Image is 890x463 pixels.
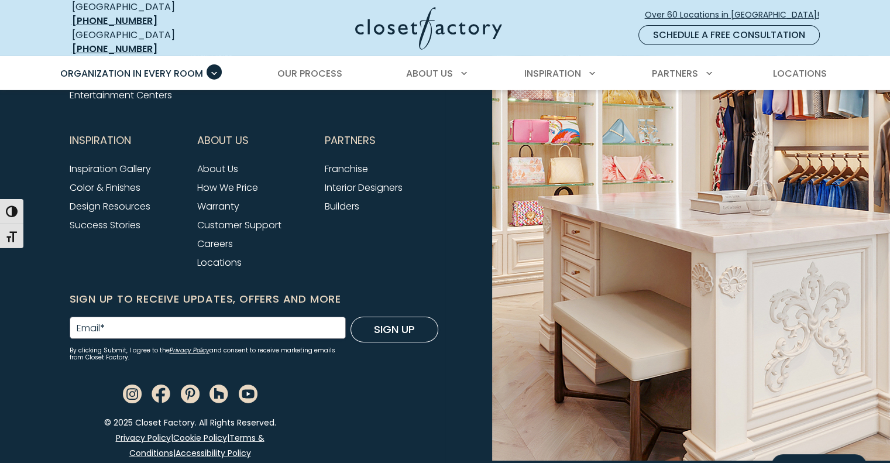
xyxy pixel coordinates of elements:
[70,126,131,155] span: Inspiration
[644,5,829,25] a: Over 60 Locations in [GEOGRAPHIC_DATA]!
[116,432,171,444] a: Privacy Policy
[197,162,238,176] a: About Us
[70,88,172,102] a: Entertainment Centers
[638,25,820,45] a: Schedule a Free Consultation
[325,126,376,155] span: Partners
[209,386,228,400] a: Houzz
[70,162,151,176] a: Inspiration Gallery
[524,67,581,80] span: Inspiration
[70,200,150,213] a: Design Resources
[70,181,140,194] a: Color & Finishes
[129,432,264,459] a: Terms & Conditions
[197,256,242,269] a: Locations
[197,218,281,232] a: Customer Support
[325,181,403,194] a: Interior Designers
[355,7,502,50] img: Closet Factory Logo
[70,291,438,307] h6: Sign Up to Receive Updates, Offers and More
[60,67,203,80] span: Organization in Every Room
[72,14,157,28] a: [PHONE_NUMBER]
[197,181,258,194] a: How We Price
[72,28,242,56] div: [GEOGRAPHIC_DATA]
[325,200,359,213] a: Builders
[70,218,140,232] a: Success Stories
[176,447,251,459] a: Accessibility Policy
[239,386,257,400] a: Youtube
[406,67,453,80] span: About Us
[70,126,183,155] button: Footer Subnav Button - Inspiration
[72,42,157,56] a: [PHONE_NUMBER]
[77,324,105,333] label: Email
[197,126,249,155] span: About Us
[70,430,311,461] p: | | |
[52,57,839,90] nav: Primary Menu
[325,162,368,176] a: Franchise
[772,67,826,80] span: Locations
[152,386,170,400] a: Facebook
[197,200,239,213] a: Warranty
[325,126,438,155] button: Footer Subnav Button - Partners
[123,386,142,400] a: Instagram
[197,126,311,155] button: Footer Subnav Button - About Us
[652,67,698,80] span: Partners
[70,347,346,361] small: By clicking Submit, I agree to the and consent to receive marketing emails from Closet Factory.
[350,317,438,342] button: Sign Up
[197,237,233,251] a: Careers
[173,432,227,444] a: Cookie Policy
[277,67,342,80] span: Our Process
[170,346,209,355] a: Privacy Policy
[181,386,200,400] a: Pinterest
[645,9,829,21] span: Over 60 Locations in [GEOGRAPHIC_DATA]!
